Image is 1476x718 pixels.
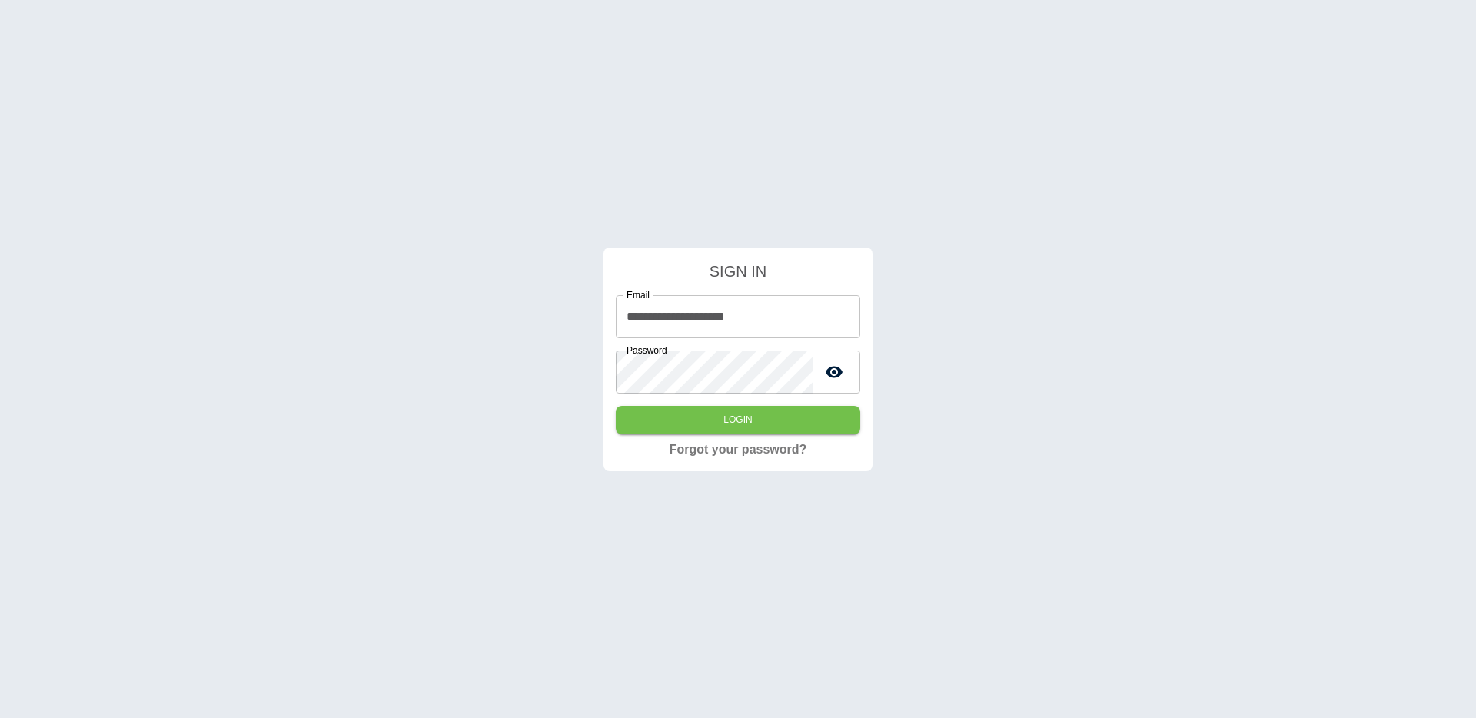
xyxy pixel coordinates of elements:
button: Login [616,406,860,434]
button: toggle password visibility [819,357,849,387]
h4: SIGN IN [616,260,860,283]
label: Password [627,344,667,357]
a: Forgot your password? [670,440,807,459]
label: Email [627,288,650,301]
